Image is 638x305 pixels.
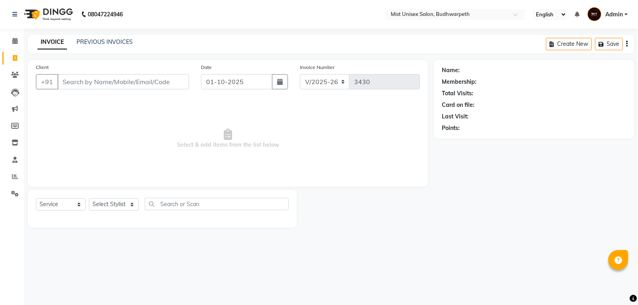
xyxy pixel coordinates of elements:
[442,89,473,98] div: Total Visits:
[36,64,49,71] label: Client
[57,74,189,89] input: Search by Name/Mobile/Email/Code
[20,3,75,26] img: logo
[605,273,630,297] iframe: chat widget
[88,3,123,26] b: 08047224946
[37,35,67,49] a: INVOICE
[442,124,460,132] div: Points:
[605,10,623,19] span: Admin
[442,66,460,75] div: Name:
[546,38,592,50] button: Create New
[442,101,475,109] div: Card on file:
[442,112,469,121] div: Last Visit:
[36,99,420,179] span: Select & add items from the list below
[201,64,212,71] label: Date
[595,38,623,50] button: Save
[77,38,133,45] a: PREVIOUS INVOICES
[587,7,601,21] img: Admin
[300,64,335,71] label: Invoice Number
[36,74,58,89] button: +91
[145,198,289,210] input: Search or Scan
[442,78,477,86] div: Membership:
